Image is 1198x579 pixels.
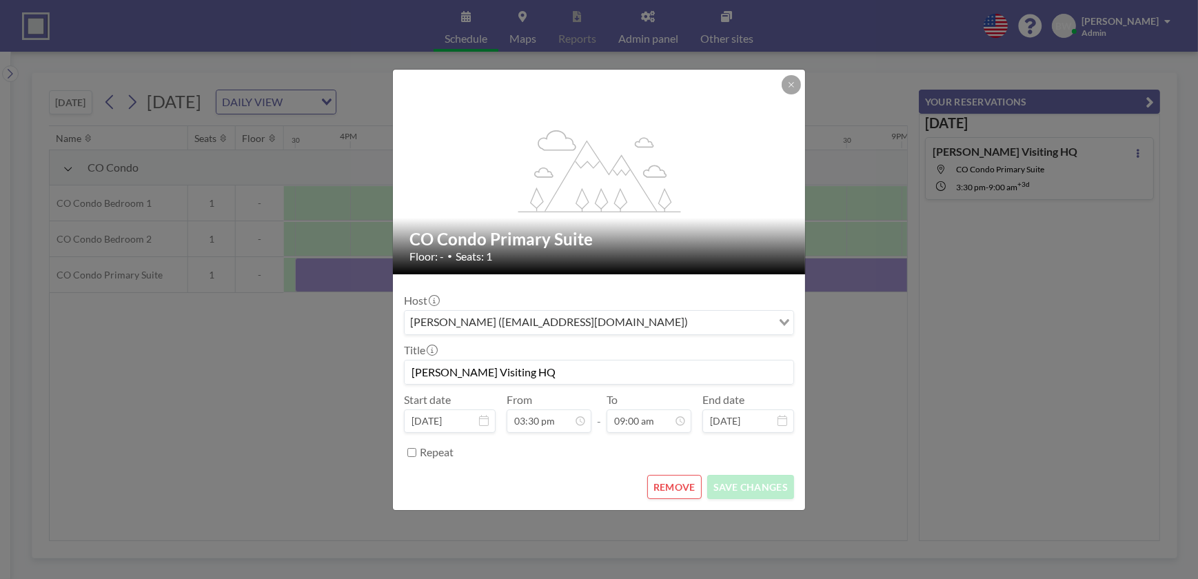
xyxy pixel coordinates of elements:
input: Search for option [692,314,771,332]
label: End date [702,393,744,407]
span: Floor: - [409,250,444,263]
input: (No title) [405,360,793,384]
span: Seats: 1 [456,250,492,263]
g: flex-grow: 1.2; [518,129,681,212]
div: Search for option [405,311,793,334]
label: Start date [404,393,451,407]
label: Host [404,294,438,307]
button: REMOVE [647,475,702,499]
span: • [447,251,452,261]
label: Repeat [420,445,454,459]
button: SAVE CHANGES [707,475,794,499]
label: To [607,393,618,407]
span: [PERSON_NAME] ([EMAIL_ADDRESS][DOMAIN_NAME]) [407,314,691,332]
h2: CO Condo Primary Suite [409,229,790,250]
label: Title [404,343,436,357]
label: From [507,393,532,407]
span: - [597,398,601,428]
